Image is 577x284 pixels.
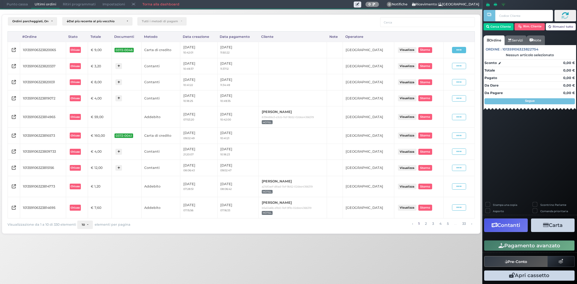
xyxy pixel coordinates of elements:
[493,209,504,213] label: Asporto
[88,42,111,58] td: € 9,00
[141,176,180,197] td: Addebito
[410,221,414,227] a: pagina precedente
[88,197,111,218] td: € 7,60
[445,221,450,227] a: alla pagina 5
[484,23,514,30] button: Cerca Cliente
[217,160,258,176] td: [DATE]
[20,42,66,58] td: 101359106323820065
[220,153,230,156] small: 10:18:23
[88,144,111,160] td: € 4,00
[493,203,517,207] label: Stampa una copia
[88,74,111,90] td: € 8,00
[546,23,576,30] button: Rimuovi tutto
[380,17,475,27] input: Cerca
[71,206,80,209] b: Chiuso
[71,48,80,51] b: Chiuso
[220,187,232,191] small: 08:06:42
[20,74,66,90] td: 101359106323820031
[183,118,194,121] small: 07:53:20
[217,58,258,74] td: [DATE]
[484,270,575,281] button: Apri cassetto
[343,42,394,58] td: [GEOGRAPHIC_DATA]
[71,185,80,188] b: Chiuso
[343,144,394,160] td: [GEOGRAPHIC_DATA]
[71,115,80,118] b: Chiuso
[398,79,417,85] button: Visualizza
[220,67,229,70] small: 11:37:12
[12,20,48,23] div: Ordini parcheggiati, Ordini aperti, Ordini chiusi
[262,190,273,194] span: HOTEL
[220,99,230,102] small: 10:49:35
[77,221,130,229] div: elementi per pagina
[484,91,503,95] strong: Da Pagare
[71,81,80,84] b: Chiuso
[88,127,111,144] td: € 160,00
[262,115,314,119] small: 839488e3-e3cb-11ef-9b52-02dee4366319
[82,223,85,227] span: 10
[183,67,194,70] small: 10:49:37
[368,2,371,6] b: 0
[88,58,111,74] td: € 3,20
[20,32,66,42] div: #Ordine
[217,127,258,144] td: [DATE]
[88,176,111,197] td: € 1,20
[563,76,575,80] strong: 0,00 €
[398,205,417,210] button: Visualizza
[114,48,134,52] span: 0372-0046
[418,114,432,120] button: Storno
[438,221,443,227] a: alla pagina 4
[525,99,535,103] strong: Segue
[8,17,57,26] button: Ordini parcheggiati, Ordini aperti, Ordini chiusi
[20,127,66,144] td: 101359106323816573
[142,20,178,23] div: Tutti i metodi di pagamento
[343,127,394,144] td: [GEOGRAPHIC_DATA]
[3,0,31,9] span: Punto cassa
[88,160,111,176] td: € 12,00
[20,197,66,218] td: 101359106323814695
[398,149,417,154] button: Visualizza
[217,197,258,218] td: [DATE]
[484,76,497,80] strong: Pagato
[220,169,231,172] small: 09:02:47
[486,47,502,52] span: Ordine :
[217,144,258,160] td: [DATE]
[71,150,80,153] b: Chiuso
[484,68,495,72] strong: Totale
[217,32,258,42] div: Data pagamento
[343,58,394,74] td: [GEOGRAPHIC_DATA]
[387,2,392,7] span: 0
[484,240,575,251] button: Pagamento avanzato
[343,176,394,197] td: [GEOGRAPHIC_DATA]
[20,106,66,127] td: 101359106323814965
[418,133,432,138] button: Storno
[183,99,193,102] small: 10:18:25
[20,176,66,197] td: 101359106323814773
[540,209,568,213] label: Comanda prioritaria
[514,23,545,30] button: Rim. Cliente
[398,114,417,120] button: Visualizza
[262,185,313,188] small: a21d0aef-d8ad-11ef-9b52-02dee4366319
[563,83,575,87] strong: 0,00 €
[418,47,432,53] button: Storno
[20,58,66,74] td: 101359106323820337
[62,17,133,26] button: Dal più recente al più vecchio
[180,42,217,58] td: [DATE]
[99,0,128,9] span: Impostazioni
[183,187,194,191] small: 07:28:51
[418,79,432,85] button: Storno
[141,42,180,58] td: Carta di credito
[183,51,193,54] small: 10:42:01
[418,63,432,69] button: Storno
[343,74,394,90] td: [GEOGRAPHIC_DATA]
[418,205,432,210] button: Storno
[540,203,566,207] label: Scontrino Parlante
[71,65,80,68] b: Chiuso
[180,32,217,42] div: Data creazione
[141,58,180,74] td: Contanti
[460,221,467,227] a: alla pagina 33
[141,32,180,42] div: Metodo
[20,144,66,160] td: 101359106323809733
[71,166,80,169] b: Chiuso
[141,90,180,106] td: Contanti
[418,149,432,154] button: Storno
